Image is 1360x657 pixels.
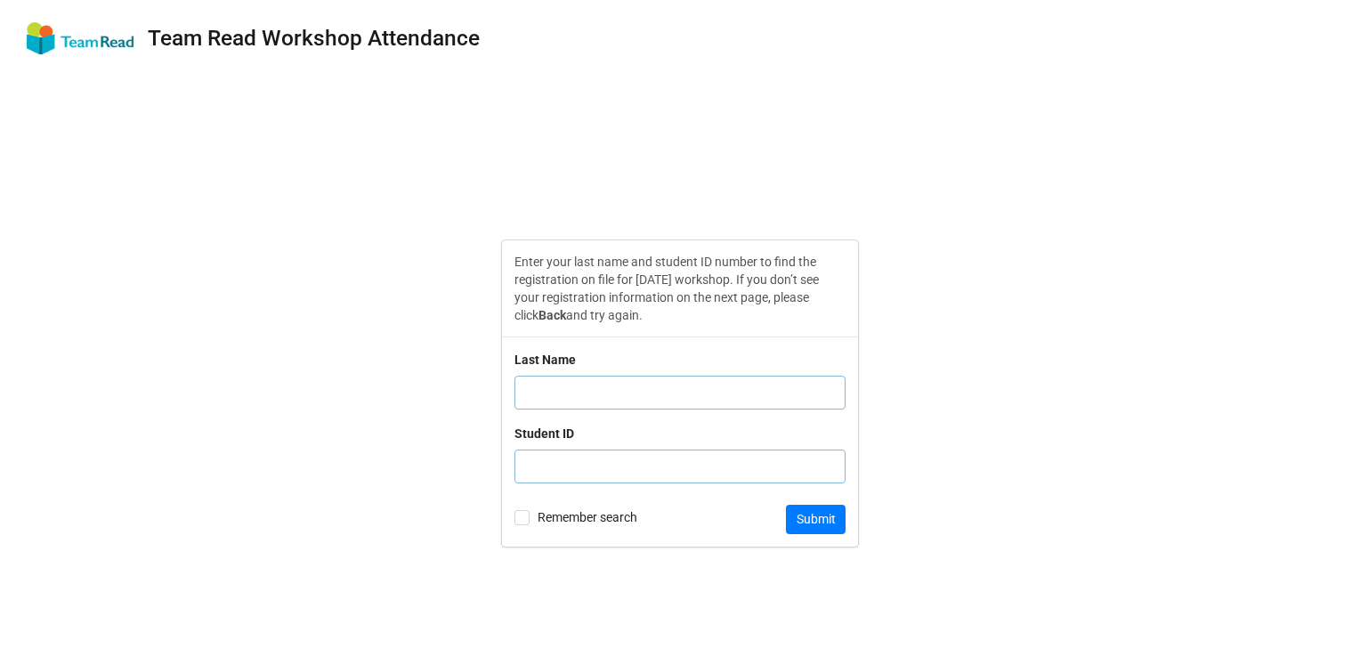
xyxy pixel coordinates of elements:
div: Student ID [514,424,574,443]
label: Remember search [514,510,637,525]
div: Team Read Workshop Attendance [148,28,480,50]
p: Enter your last name and student ID number to find the registration on file for [DATE] workshop. ... [514,253,846,324]
div: Last Name [514,350,576,369]
img: QHzD6Owf2V%2FTeam%20Read%20Logo_small.png [27,22,134,55]
button: Submit [786,505,846,535]
strong: Back [538,308,566,322]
